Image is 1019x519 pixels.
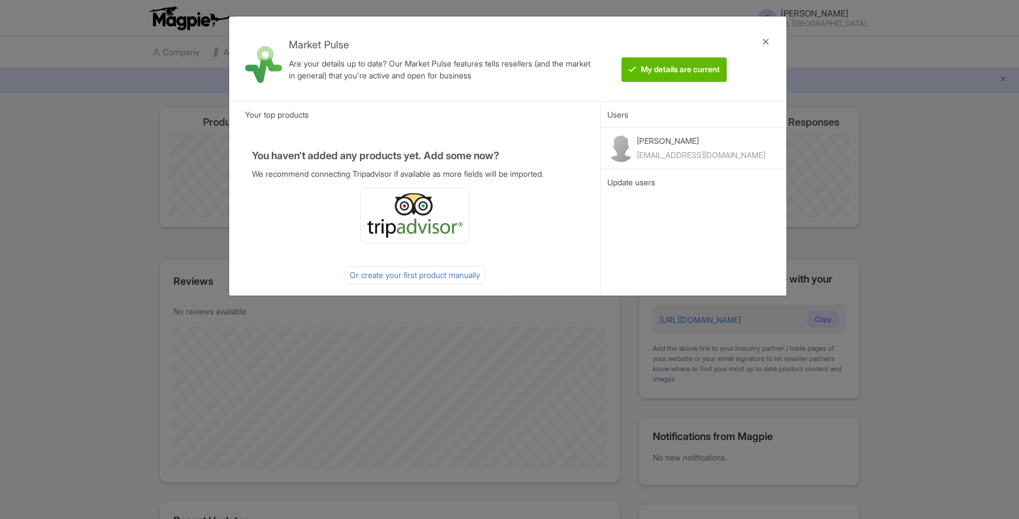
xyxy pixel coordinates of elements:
[289,39,595,51] h4: Market Pulse
[245,46,282,83] img: market_pulse-1-0a5220b3d29e4a0de46fb7534bebe030.svg
[622,57,727,82] btn: My details are current
[607,135,635,162] img: contact-b11cc6e953956a0c50a2f97983291f06.png
[366,193,463,238] img: ta_logo-885a1c64328048f2535e39284ba9d771.png
[637,149,765,161] div: [EMAIL_ADDRESS][DOMAIN_NAME]
[637,135,765,147] p: [PERSON_NAME]
[600,101,786,127] div: Users
[252,168,578,180] p: We recommend connecting Tripadvisor if available as more fields will be imported.
[345,266,485,284] div: Or create your first product manually
[289,57,595,81] div: Are your details up to date? Our Market Pulse features tells resellers (and the market in general...
[229,101,600,127] div: Your top products
[252,150,578,161] h4: You haven't added any products yet. Add some now?
[607,176,779,189] div: Update users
